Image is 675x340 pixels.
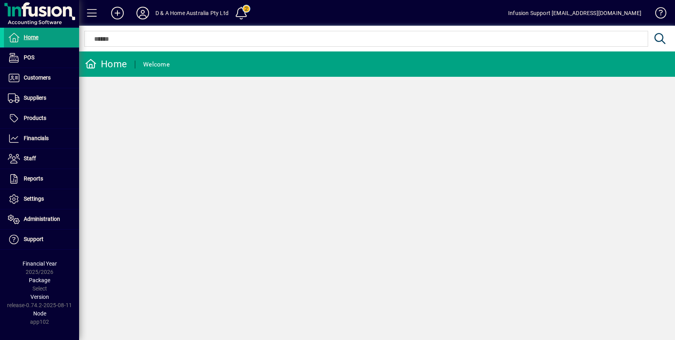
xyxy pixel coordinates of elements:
a: Financials [4,129,79,148]
a: Knowledge Base [649,2,665,27]
a: Staff [4,149,79,169]
span: Home [24,34,38,40]
span: Support [24,236,43,242]
span: Reports [24,175,43,182]
div: D & A Home Australia Pty Ltd [155,7,229,19]
span: Version [30,294,49,300]
button: Add [105,6,130,20]
a: Customers [4,68,79,88]
span: Suppliers [24,95,46,101]
a: Support [4,230,79,249]
span: Administration [24,216,60,222]
span: Node [33,310,46,317]
button: Profile [130,6,155,20]
span: Staff [24,155,36,161]
span: Financial Year [23,260,57,267]
div: Infusion Support [EMAIL_ADDRESS][DOMAIN_NAME] [508,7,641,19]
div: Welcome [143,58,170,71]
a: Reports [4,169,79,189]
span: Financials [24,135,49,141]
a: Products [4,108,79,128]
span: Customers [24,74,51,81]
a: Suppliers [4,88,79,108]
span: Products [24,115,46,121]
span: POS [24,54,34,61]
a: POS [4,48,79,68]
a: Administration [4,209,79,229]
span: Settings [24,196,44,202]
span: Package [29,277,50,283]
a: Settings [4,189,79,209]
div: Home [85,58,127,70]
